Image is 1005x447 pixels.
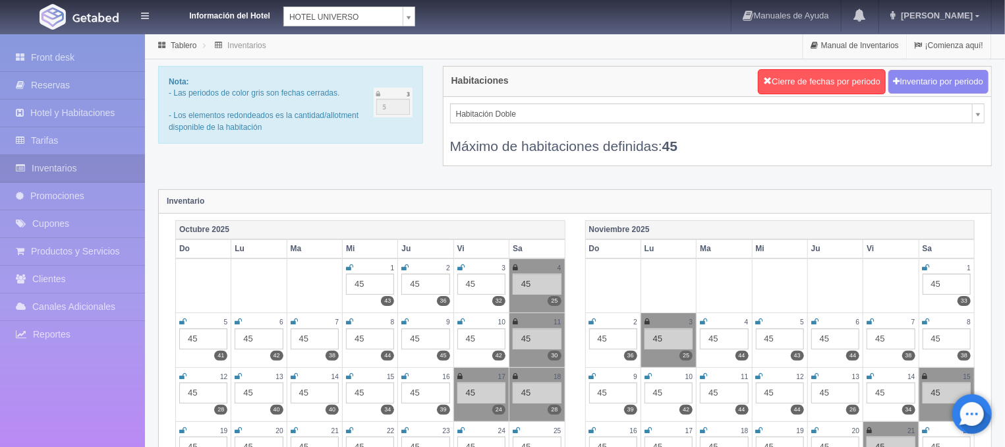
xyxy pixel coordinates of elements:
[662,138,677,154] b: 45
[331,427,339,434] small: 21
[554,373,561,380] small: 18
[923,274,971,295] div: 45
[888,70,989,94] button: Inventario por periodo
[235,328,283,349] div: 45
[907,373,915,380] small: 14
[741,427,748,434] small: 18
[326,351,339,361] label: 38
[548,296,561,306] label: 25
[800,318,804,326] small: 5
[923,382,971,403] div: 45
[554,427,561,434] small: 25
[846,405,859,415] label: 26
[735,351,749,361] label: 44
[457,274,505,295] div: 45
[401,328,449,349] div: 45
[401,382,449,403] div: 45
[214,351,227,361] label: 41
[898,11,973,20] span: [PERSON_NAME]
[907,33,991,59] a: ¡Comienza aquí!
[451,76,509,86] h4: Habitaciones
[923,328,971,349] div: 45
[381,405,394,415] label: 34
[958,351,971,361] label: 38
[270,351,283,361] label: 42
[442,427,449,434] small: 23
[697,239,752,258] th: Ma
[548,405,561,415] label: 28
[911,318,915,326] small: 7
[797,373,804,380] small: 12
[807,239,863,258] th: Ju
[457,328,505,349] div: 45
[387,427,394,434] small: 22
[442,373,449,380] small: 16
[457,382,505,403] div: 45
[907,427,915,434] small: 21
[374,88,413,117] img: cutoff.png
[456,104,967,124] span: Habitación Doble
[235,382,283,403] div: 45
[624,351,637,361] label: 36
[589,328,637,349] div: 45
[220,373,227,380] small: 12
[346,274,394,295] div: 45
[679,351,693,361] label: 25
[492,296,505,306] label: 32
[513,328,561,349] div: 45
[498,318,505,326] small: 10
[645,382,693,403] div: 45
[171,41,196,50] a: Tablero
[633,318,637,326] small: 2
[387,373,394,380] small: 15
[287,239,342,258] th: Ma
[756,328,804,349] div: 45
[158,66,423,144] div: - Las periodos de color gris son fechas cerradas. - Los elementos redondeados es la cantidad/allo...
[437,405,450,415] label: 39
[391,318,395,326] small: 8
[548,351,561,361] label: 30
[502,264,505,272] small: 3
[498,373,505,380] small: 17
[558,264,561,272] small: 4
[220,427,227,434] small: 19
[179,382,227,403] div: 45
[863,239,919,258] th: Vi
[745,318,749,326] small: 4
[179,328,227,349] div: 45
[645,328,693,349] div: 45
[224,318,228,326] small: 5
[967,318,971,326] small: 8
[176,220,565,239] th: Octubre 2025
[275,427,283,434] small: 20
[803,33,906,59] a: Manual de Inventarios
[735,405,749,415] label: 44
[346,382,394,403] div: 45
[446,264,450,272] small: 2
[283,7,415,26] a: HOTEL UNIVERSO
[700,382,748,403] div: 45
[291,328,339,349] div: 45
[641,239,696,258] th: Lu
[446,318,450,326] small: 9
[381,351,394,361] label: 44
[343,239,398,258] th: Mi
[176,239,231,258] th: Do
[630,427,637,434] small: 16
[437,351,450,361] label: 45
[919,239,974,258] th: Sa
[791,351,804,361] label: 43
[967,264,971,272] small: 1
[585,220,975,239] th: Noviembre 2025
[346,328,394,349] div: 45
[758,69,886,94] button: Cierre de fechas por periodo
[289,7,397,27] span: HOTEL UNIVERSO
[852,373,859,380] small: 13
[326,405,339,415] label: 40
[585,239,641,258] th: Do
[679,405,693,415] label: 42
[554,318,561,326] small: 11
[958,296,971,306] label: 33
[167,196,204,206] strong: Inventario
[846,351,859,361] label: 44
